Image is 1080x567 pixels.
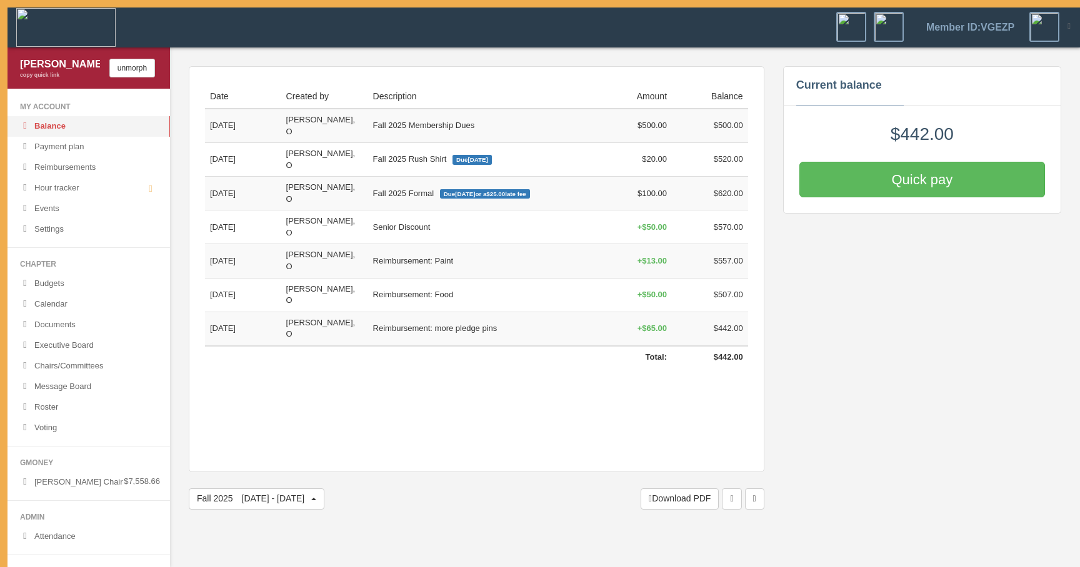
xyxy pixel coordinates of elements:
a: Balance [7,116,170,137]
li: My Account [7,98,170,116]
div: [PERSON_NAME] Jordan [20,57,100,71]
span: $100.00 [637,189,667,198]
a: Budgets [7,274,170,294]
span: [PERSON_NAME], O [286,318,356,339]
span: + $50.00 [637,290,667,299]
a: Payment plan [7,137,170,157]
span: Fall 2025 Formal [373,189,530,198]
button: Quick pay [799,162,1045,197]
span: $520.00 [714,154,743,164]
span: Due [452,155,491,165]
span: [PERSON_NAME], O [286,250,356,271]
li: Chapter [7,255,170,274]
span: [PERSON_NAME], O [286,115,356,136]
td: [DATE] [205,143,281,177]
td: Total: [205,346,672,368]
span: Reimbursement: Food [373,290,454,299]
a: Hour tracker [7,178,170,199]
span: $500.00 [714,121,743,130]
span: [PERSON_NAME], O [286,149,356,170]
td: [DATE] [205,278,281,312]
span: $442.00 [714,323,743,333]
div: Balance [677,91,743,103]
span: $20.00 [642,154,667,164]
td: [DATE] [205,109,281,143]
span: $557.00 [714,256,743,265]
td: [DATE] [205,312,281,346]
a: Voting [7,418,170,438]
td: [DATE] [205,210,281,244]
li: gMoney [7,454,170,472]
span: [DATE] - [DATE] [242,493,305,503]
span: + $50.00 [637,222,667,232]
span: Due [440,189,530,199]
span: + $13.00 [637,256,667,265]
span: Fall 2025 Membership Dues [373,121,475,130]
div: copy quick link [20,71,100,79]
a: Member ID: VGEZP [911,8,1029,47]
span: [PERSON_NAME], O [286,216,356,237]
div: Created by [286,91,363,103]
span: $620.00 [714,189,743,198]
span: $442.00 [891,124,954,144]
div: Date [210,91,276,103]
span: [PERSON_NAME], O [286,182,356,204]
a: Calendar [7,294,170,315]
span: Fall 2025 [197,493,304,503]
li: Admin [7,508,170,526]
span: Senior Discount [373,222,431,232]
button: Download PDF [641,488,719,510]
td: [DATE] [205,177,281,210]
span: $25.00 [486,190,505,197]
a: Roster [7,397,170,418]
a: [PERSON_NAME] Chair$7,558.66 [7,472,170,493]
div: Amount [601,91,667,103]
button: Fall 2025[DATE] - [DATE] [189,488,324,510]
a: Events [7,199,170,219]
span: $500.00 [637,121,667,130]
a: Settings [7,219,170,240]
span: + $65.00 [637,323,667,333]
span: $570.00 [714,222,743,232]
a: Executive Board [7,335,170,356]
span: $442.00 [714,352,743,362]
span: $7,558.66 [124,477,160,486]
span: [DATE] [467,156,487,163]
button: unmorph [109,59,155,77]
span: Reimbursement: Paint [373,256,454,265]
td: [DATE] [205,244,281,278]
span: [DATE] [455,190,475,197]
span: [PERSON_NAME], O [286,284,356,305]
span: $507.00 [714,290,743,299]
h4: Current balance [796,79,882,92]
a: Chairs/Committees [7,356,170,377]
div: Description [373,91,591,103]
span: Fall 2025 Rush Shirt [373,154,492,164]
a: Message Board [7,377,170,397]
span: or a late fee [475,190,526,197]
a: Documents [7,315,170,335]
a: Attendance [7,526,170,547]
a: Reimbursements [7,157,170,178]
span: Reimbursement: more pledge pins [373,323,497,333]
